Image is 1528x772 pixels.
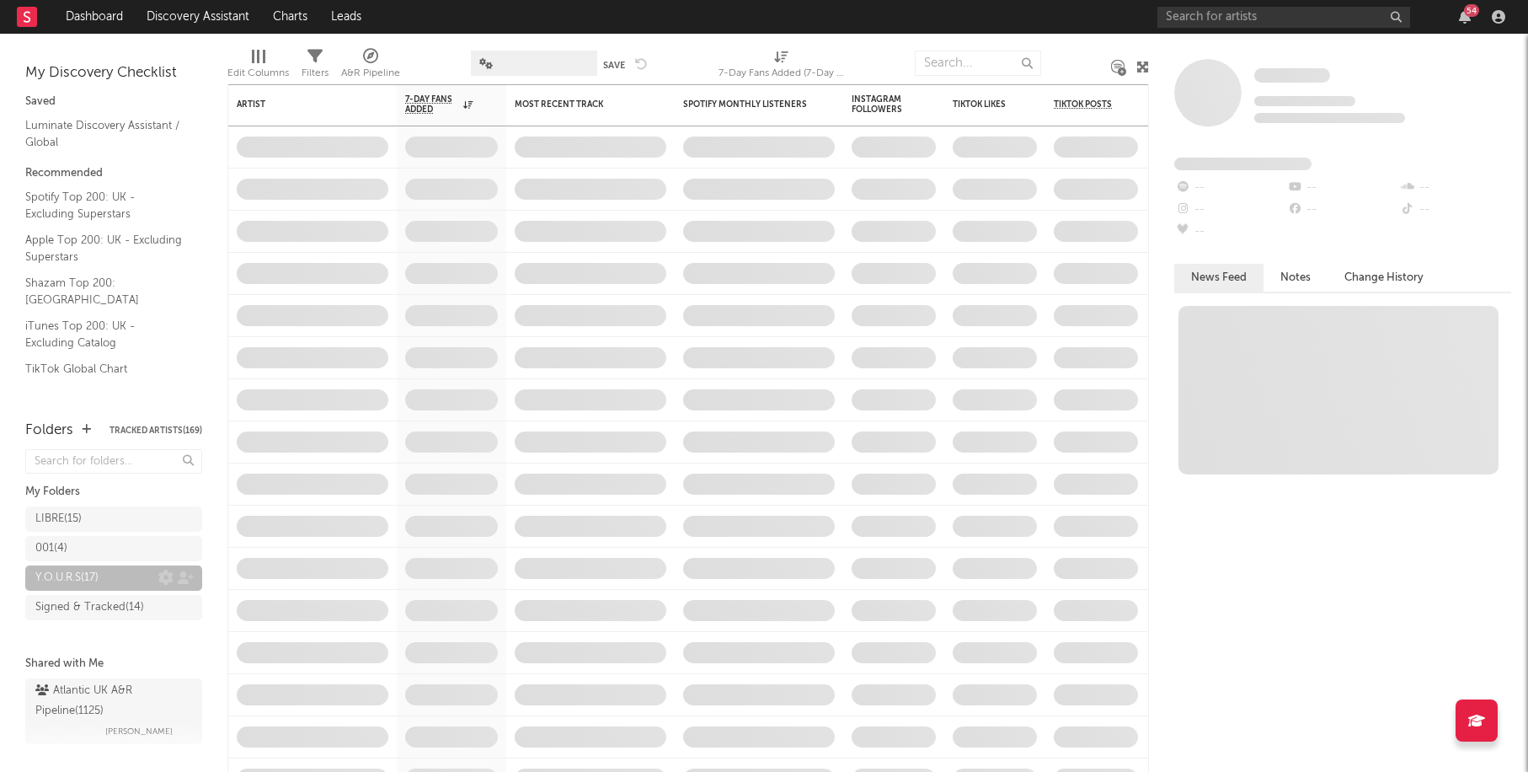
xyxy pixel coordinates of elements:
button: Tracked Artists(169) [110,426,202,435]
span: 7-Day Fans Added [405,94,459,115]
button: Save [603,61,625,70]
span: Fans Added by Platform [1174,158,1312,170]
div: -- [1174,199,1286,221]
div: -- [1399,177,1511,199]
div: LIBRE ( 15 ) [35,509,82,529]
span: TikTok Posts [1054,99,1112,110]
a: TikTok Global Chart [25,360,185,378]
span: 0 fans last week [1254,113,1405,123]
a: Some Artist [1254,67,1330,84]
div: Edit Columns [227,63,289,83]
div: -- [1286,199,1398,221]
div: 7-Day Fans Added (7-Day Fans Added) [719,42,845,91]
div: 001 ( 4 ) [35,539,67,559]
div: TikTok Likes [953,99,1012,110]
a: LIBRE(15) [25,507,202,532]
a: Atlantic UK A&R Pipeline(1125)[PERSON_NAME] [25,678,202,744]
div: Spotify Monthly Listeners [683,99,809,110]
button: Undo the changes to the current view. [635,56,648,71]
div: Filters [302,42,329,91]
div: -- [1174,221,1286,243]
a: Spotify Top 200: UK - Excluding Superstars [25,188,185,222]
div: A&R Pipeline [341,63,400,83]
a: Shazam Top 200: [GEOGRAPHIC_DATA] [25,274,185,308]
div: My Folders [25,482,202,502]
div: Saved [25,92,202,112]
span: Tracking Since: [DATE] [1254,96,1355,106]
input: Search... [915,51,1041,76]
button: News Feed [1174,264,1264,292]
div: Filters [302,63,329,83]
span: [PERSON_NAME] [105,721,173,742]
a: Signed & Tracked(14) [25,595,202,620]
div: My Discovery Checklist [25,63,202,83]
a: Y.O.U.R.S(17) [25,566,202,591]
button: 54 [1459,10,1471,24]
div: -- [1174,177,1286,199]
div: Shared with Me [25,654,202,674]
div: Instagram Followers [852,94,911,115]
div: Y.O.U.R.S ( 17 ) [35,568,99,588]
div: -- [1399,199,1511,221]
input: Search for folders... [25,449,202,474]
div: 7-Day Fans Added (7-Day Fans Added) [719,63,845,83]
div: 54 [1464,4,1479,17]
div: Folders [25,421,73,441]
div: Most Recent Track [515,99,641,110]
button: Change History [1328,264,1440,292]
a: Spotify City Top Tracks / GB - Excluding Superstars [25,387,185,421]
div: -- [1286,177,1398,199]
a: Apple Top 200: UK - Excluding Superstars [25,231,185,265]
span: Some Artist [1254,68,1330,83]
input: Search for artists [1157,7,1410,28]
button: Notes [1264,264,1328,292]
div: Recommended [25,164,202,184]
div: Edit Columns [227,42,289,91]
a: 001(4) [25,536,202,561]
div: Atlantic UK A&R Pipeline ( 1125 ) [35,681,188,721]
div: A&R Pipeline [341,42,400,91]
a: Luminate Discovery Assistant / Global [25,116,185,151]
div: Artist [237,99,363,110]
a: iTunes Top 200: UK - Excluding Catalog [25,317,185,351]
div: Signed & Tracked ( 14 ) [35,598,144,618]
